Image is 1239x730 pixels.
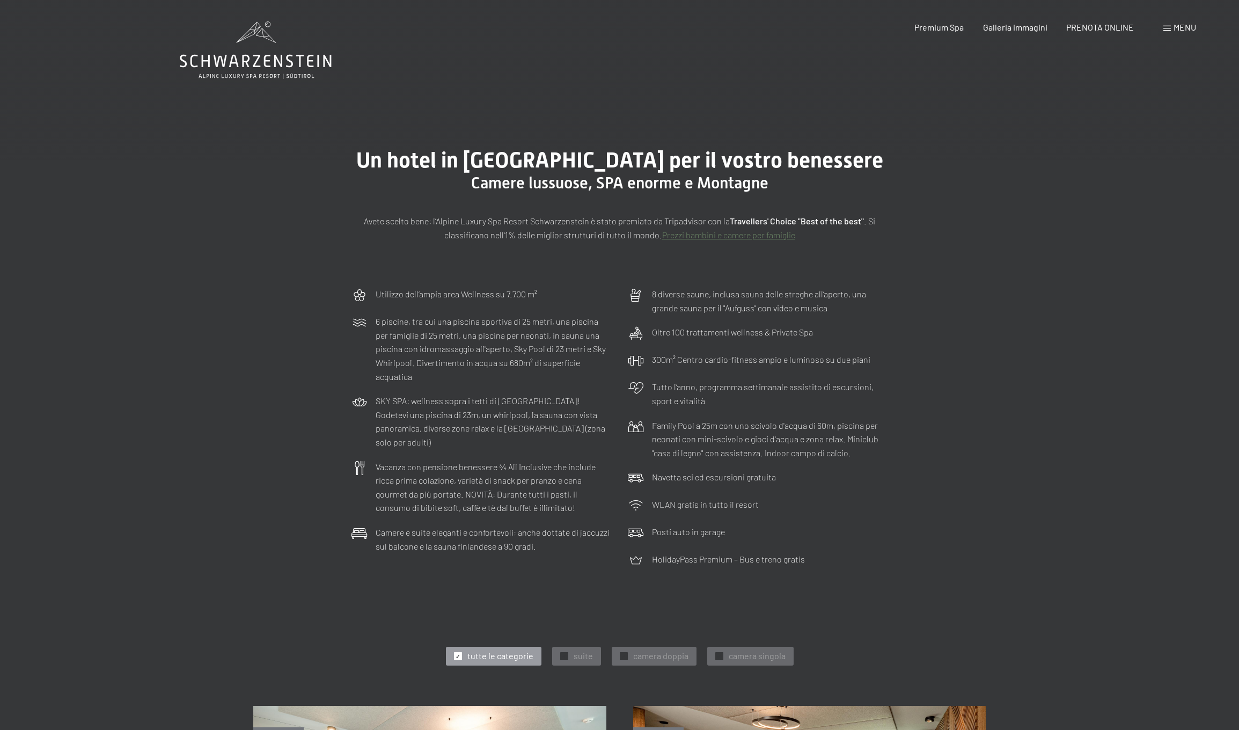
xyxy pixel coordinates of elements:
[652,525,725,539] p: Posti auto in garage
[914,22,964,32] a: Premium Spa
[471,173,768,192] span: Camere lussuose, SPA enorme e Montagne
[467,650,533,662] span: tutte le categorie
[351,214,888,242] p: Avete scelto bene: l’Alpine Luxury Spa Resort Schwarzenstein è stato premiato da Tripadvisor con ...
[376,525,612,553] p: Camere e suite eleganti e confortevoli: anche dottate di jaccuzzi sul balcone e la sauna finlande...
[376,315,612,383] p: 6 piscine, tra cui una piscina sportiva di 25 metri, una piscina per famiglie di 25 metri, una pi...
[621,653,626,660] span: ✓
[652,325,813,339] p: Oltre 100 trattamenti wellness & Private Spa
[562,653,566,660] span: ✓
[652,552,805,566] p: HolidayPass Premium – Bus e treno gratis
[652,419,888,460] p: Family Pool a 25m con uno scivolo d'acqua di 60m, piscina per neonati con mini-scivolo e gioci d'...
[1066,22,1134,32] a: PRENOTA ONLINE
[376,394,612,449] p: SKY SPA: wellness sopra i tetti di [GEOGRAPHIC_DATA]! Godetevi una piscina di 23m, un whirlpool, ...
[652,470,776,484] p: Navetta sci ed escursioni gratuita
[376,287,537,301] p: Utilizzo dell‘ampia area Wellness su 7.700 m²
[662,230,795,240] a: Prezzi bambini e camere per famiglie
[652,498,759,512] p: WLAN gratis in tutto il resort
[717,653,721,660] span: ✓
[633,706,986,713] a: Suite Aurina con sauna finlandese
[376,460,612,515] p: Vacanza con pensione benessere ¾ All Inclusive che include ricca prima colazione, varietà di snac...
[633,650,688,662] span: camera doppia
[652,380,888,407] p: Tutto l’anno, programma settimanale assistito di escursioni, sport e vitalità
[652,353,870,367] p: 300m² Centro cardio-fitness ampio e luminoso su due piani
[652,287,888,315] p: 8 diverse saune, inclusa sauna delle streghe all’aperto, una grande sauna per il "Aufguss" con vi...
[730,216,864,226] strong: Travellers' Choice "Best of the best"
[356,148,883,173] span: Un hotel in [GEOGRAPHIC_DATA] per il vostro benessere
[574,650,593,662] span: suite
[253,706,606,713] a: Schwarzensteinsuite con sauna finlandese
[456,653,460,660] span: ✓
[1174,22,1196,32] span: Menu
[983,22,1047,32] a: Galleria immagini
[729,650,786,662] span: camera singola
